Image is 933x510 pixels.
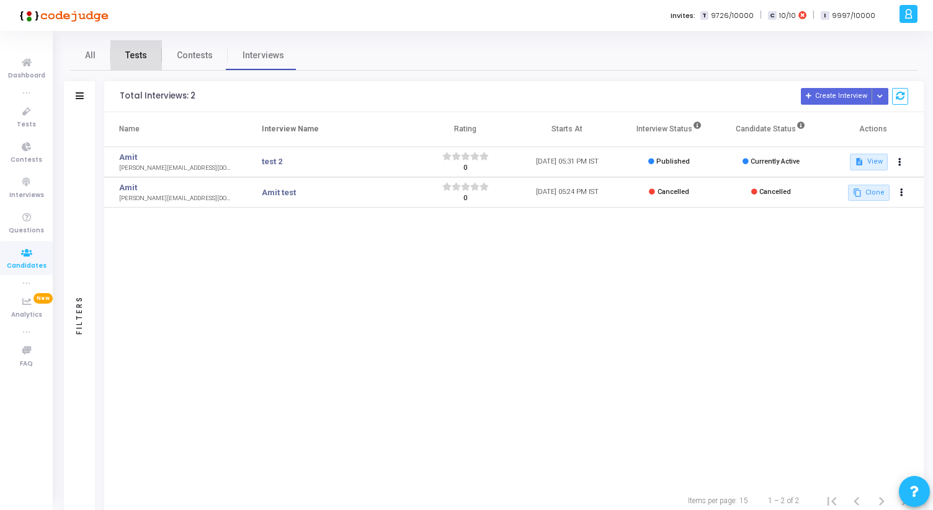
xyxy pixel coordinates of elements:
span: Questions [9,226,44,236]
span: Tests [125,49,147,62]
th: Actions [822,112,924,147]
span: | [760,9,762,22]
span: Currently Active [751,157,800,165]
th: Interview Name [247,112,414,147]
a: Amit [119,182,234,194]
mat-icon: content_copy [853,188,862,197]
div: 1 – 2 of 2 [768,495,800,506]
button: Create Interview [801,88,872,105]
th: Name [104,112,247,147]
span: Contests [11,155,42,165]
span: Candidates [7,261,47,271]
span: Analytics [11,310,42,320]
th: Rating [414,112,516,147]
span: New [33,293,53,304]
mat-icon: description [855,157,864,166]
span: Cancelled [658,188,689,196]
div: [PERSON_NAME][EMAIL_ADDRESS][DOMAIN_NAME] [119,194,234,203]
span: T [700,11,708,20]
span: All [85,49,96,62]
th: Candidate Status [720,112,822,147]
img: logo [16,3,109,28]
a: Amit [119,151,234,164]
span: Interviews [243,49,284,62]
div: Total Interviews: 2 [120,91,195,101]
div: [PERSON_NAME][EMAIL_ADDRESS][DOMAIN_NAME] [119,164,234,173]
button: Clone [848,185,890,201]
a: test 2 [262,156,283,168]
a: Amit test [262,187,296,199]
span: 9726/10000 [711,11,754,21]
div: 0 [442,193,489,204]
div: 0 [442,163,489,174]
div: 15 [739,495,748,506]
div: Button group with nested dropdown [872,88,889,105]
div: Items per page: [688,495,737,506]
label: Invites: [671,11,695,21]
span: Published [656,157,690,165]
span: Interviews [9,190,44,201]
span: FAQ [20,359,33,369]
th: Interview Status [618,112,720,147]
span: 10/10 [779,11,796,21]
span: | [813,9,815,22]
div: Filters [74,247,85,383]
td: [DATE] 05:24 PM IST [516,177,618,208]
td: [DATE] 05:31 PM IST [516,147,618,177]
span: Tests [17,120,36,130]
span: Contests [177,49,213,62]
span: I [821,11,829,20]
span: C [768,11,776,20]
button: View [850,154,888,170]
span: Cancelled [759,188,791,196]
th: Starts At [516,112,618,147]
span: Dashboard [8,71,45,81]
span: 9997/10000 [832,11,875,21]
